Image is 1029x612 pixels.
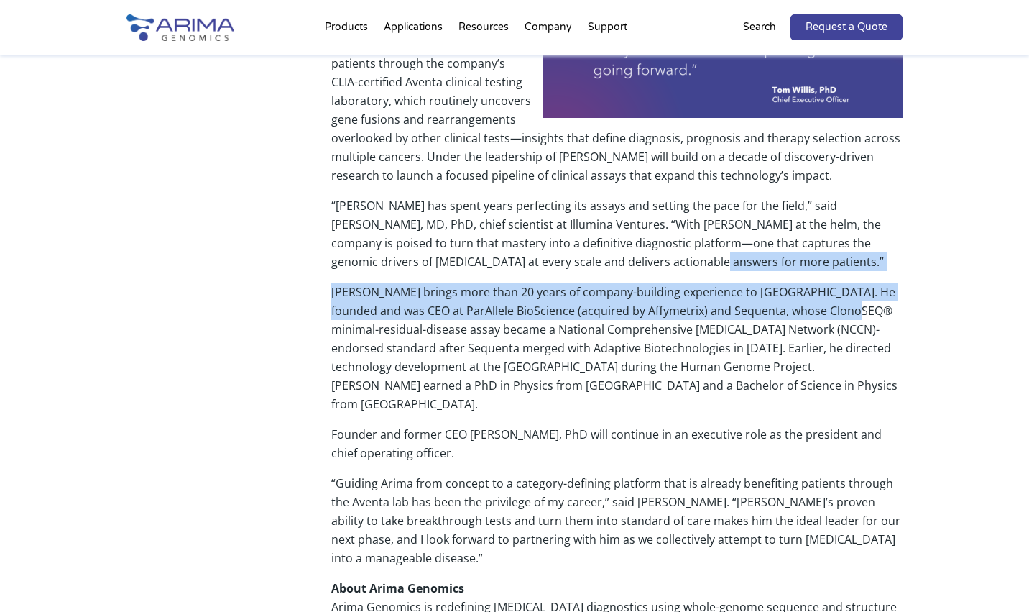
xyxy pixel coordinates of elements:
p: “Guiding Arima from concept to a category-defining platform that is already benefiting patients t... [331,474,903,579]
a: Request a Quote [790,14,903,40]
p: Search [743,18,776,37]
p: “[PERSON_NAME] has spent years perfecting its assays and setting the pace for the field,” said [P... [331,196,903,283]
p: Founder and former CEO [PERSON_NAME], PhD will continue in an executive role as the president and... [331,425,903,474]
p: [PERSON_NAME] brings more than 20 years of company-building experience to [GEOGRAPHIC_DATA]. He f... [331,283,903,425]
strong: About Arima Genomics [331,580,464,596]
img: Arima-Genomics-logo [126,14,234,41]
